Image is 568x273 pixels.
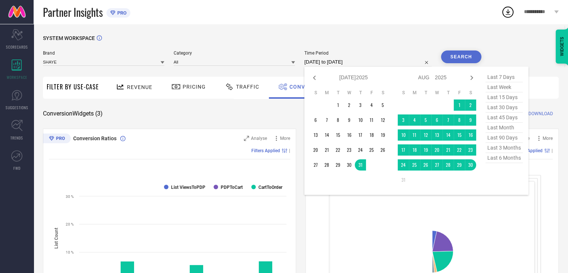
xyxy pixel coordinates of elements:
[310,73,319,82] div: Previous month
[485,92,523,102] span: last 15 days
[528,110,553,117] span: DOWNLOAD
[454,90,465,96] th: Friday
[251,148,280,153] span: Filters Applied
[115,10,127,16] span: PRO
[355,114,366,126] td: Thu Jul 10 2025
[244,136,249,141] svg: Zoom
[431,90,443,96] th: Wednesday
[43,35,95,41] span: SYSTEM WORKSPACE
[420,129,431,141] td: Tue Aug 12 2025
[355,90,366,96] th: Thursday
[398,159,409,171] td: Sun Aug 24 2025
[366,129,377,141] td: Fri Jul 18 2025
[409,90,420,96] th: Monday
[310,129,321,141] td: Sun Jul 13 2025
[310,90,321,96] th: Sunday
[221,185,243,190] text: PDPToCart
[485,72,523,82] span: last 7 days
[321,159,332,171] td: Mon Jul 28 2025
[10,135,23,141] span: TRENDS
[43,4,103,20] span: Partner Insights
[332,99,344,111] td: Tue Jul 01 2025
[431,129,443,141] td: Wed Aug 13 2025
[174,50,295,56] span: Category
[6,44,28,50] span: SCORECARDS
[443,144,454,156] td: Thu Aug 21 2025
[127,84,152,90] span: Revenue
[344,90,355,96] th: Wednesday
[355,144,366,156] td: Thu Jul 24 2025
[310,114,321,126] td: Sun Jul 06 2025
[66,250,74,254] text: 10 %
[431,159,443,171] td: Wed Aug 27 2025
[344,114,355,126] td: Wed Jul 09 2025
[420,90,431,96] th: Tuesday
[485,143,523,153] span: last 3 months
[443,114,454,126] td: Thu Aug 07 2025
[409,129,420,141] td: Mon Aug 11 2025
[409,144,420,156] td: Mon Aug 18 2025
[420,114,431,126] td: Tue Aug 05 2025
[332,114,344,126] td: Tue Jul 08 2025
[420,159,431,171] td: Tue Aug 26 2025
[332,144,344,156] td: Tue Jul 22 2025
[289,148,290,153] span: |
[398,174,409,185] td: Sun Aug 31 2025
[377,90,388,96] th: Saturday
[454,114,465,126] td: Fri Aug 08 2025
[310,159,321,171] td: Sun Jul 27 2025
[7,74,27,80] span: WORKSPACE
[431,114,443,126] td: Wed Aug 06 2025
[398,114,409,126] td: Sun Aug 03 2025
[377,129,388,141] td: Sat Jul 19 2025
[355,129,366,141] td: Thu Jul 17 2025
[485,123,523,133] span: last month
[47,82,99,91] span: Filter By Use-Case
[66,194,74,199] text: 30 %
[310,144,321,156] td: Sun Jul 20 2025
[43,110,103,117] span: Conversion Widgets ( 3 )
[441,50,481,63] button: Search
[171,185,205,190] text: List ViewsToPDP
[465,90,476,96] th: Saturday
[280,136,290,141] span: More
[332,90,344,96] th: Tuesday
[73,135,117,141] span: Conversion Ratios
[355,159,366,171] td: Thu Jul 31 2025
[485,133,523,143] span: last 90 days
[398,129,409,141] td: Sun Aug 10 2025
[465,129,476,141] td: Sat Aug 16 2025
[409,159,420,171] td: Mon Aug 25 2025
[366,90,377,96] th: Friday
[485,113,523,123] span: last 45 days
[454,144,465,156] td: Fri Aug 22 2025
[443,129,454,141] td: Thu Aug 14 2025
[366,99,377,111] td: Fri Jul 04 2025
[543,136,553,141] span: More
[377,144,388,156] td: Sat Jul 26 2025
[465,144,476,156] td: Sat Aug 23 2025
[43,50,164,56] span: Brand
[454,99,465,111] td: Fri Aug 01 2025
[344,129,355,141] td: Wed Jul 16 2025
[54,227,59,248] tspan: List Count
[236,84,259,90] span: Traffic
[344,99,355,111] td: Wed Jul 02 2025
[304,58,432,67] input: Select time period
[355,99,366,111] td: Thu Jul 03 2025
[398,90,409,96] th: Sunday
[321,114,332,126] td: Mon Jul 07 2025
[465,99,476,111] td: Sat Aug 02 2025
[465,159,476,171] td: Sat Aug 30 2025
[454,159,465,171] td: Fri Aug 29 2025
[366,114,377,126] td: Fri Jul 11 2025
[377,99,388,111] td: Sat Jul 05 2025
[321,90,332,96] th: Monday
[321,129,332,141] td: Mon Jul 14 2025
[485,82,523,92] span: last week
[289,84,326,90] span: Conversion
[485,153,523,163] span: last 6 months
[43,134,71,145] div: Premium
[377,114,388,126] td: Sat Jul 12 2025
[443,90,454,96] th: Thursday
